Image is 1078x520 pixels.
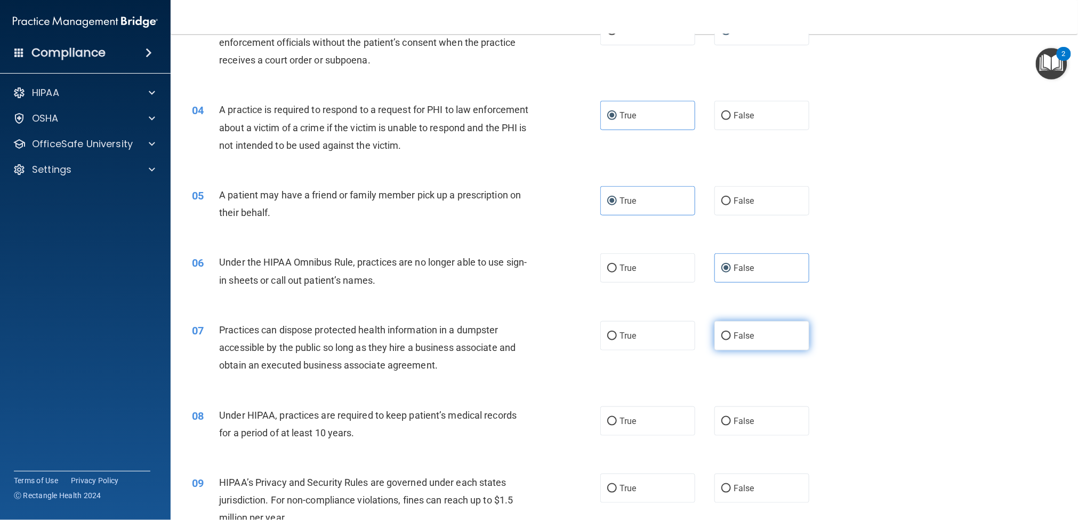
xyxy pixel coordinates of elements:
[32,138,133,150] p: OfficeSafe University
[13,86,155,99] a: HIPAA
[219,324,516,371] span: Practices can dispose protected health information in a dumpster accessible by the public so long...
[607,112,617,120] input: True
[607,197,617,205] input: True
[192,257,204,269] span: 06
[192,189,204,202] span: 05
[734,331,754,341] span: False
[1036,48,1067,79] button: Open Resource Center, 2 new notifications
[13,163,155,176] a: Settings
[219,19,526,66] span: A practice is not required to disclose protected health information to law enforcement officials ...
[13,11,158,33] img: PMB logo
[721,197,731,205] input: False
[734,416,754,426] span: False
[192,104,204,117] span: 04
[71,475,119,486] a: Privacy Policy
[219,104,528,150] span: A practice is required to respond to a request for PHI to law enforcement about a victim of a cri...
[14,475,58,486] a: Terms of Use
[721,112,731,120] input: False
[192,477,204,490] span: 09
[721,332,731,340] input: False
[1025,451,1065,492] iframe: Drift Widget Chat Controller
[620,483,636,493] span: True
[14,490,101,501] span: Ⓒ Rectangle Health 2024
[721,485,731,493] input: False
[32,163,71,176] p: Settings
[13,138,155,150] a: OfficeSafe University
[219,257,527,285] span: Under the HIPAA Omnibus Rule, practices are no longer able to use sign-in sheets or call out pati...
[721,265,731,273] input: False
[1062,54,1066,68] div: 2
[13,112,155,125] a: OSHA
[620,110,636,121] span: True
[721,418,731,426] input: False
[192,410,204,422] span: 08
[734,263,754,273] span: False
[607,265,617,273] input: True
[32,112,59,125] p: OSHA
[734,196,754,206] span: False
[734,483,754,493] span: False
[607,485,617,493] input: True
[734,110,754,121] span: False
[31,45,106,60] h4: Compliance
[219,410,517,438] span: Under HIPAA, practices are required to keep patient’s medical records for a period of at least 10...
[32,86,59,99] p: HIPAA
[620,416,636,426] span: True
[219,189,521,218] span: A patient may have a friend or family member pick up a prescription on their behalf.
[620,331,636,341] span: True
[620,263,636,273] span: True
[607,418,617,426] input: True
[734,26,754,36] span: False
[607,332,617,340] input: True
[620,26,636,36] span: True
[620,196,636,206] span: True
[192,324,204,337] span: 07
